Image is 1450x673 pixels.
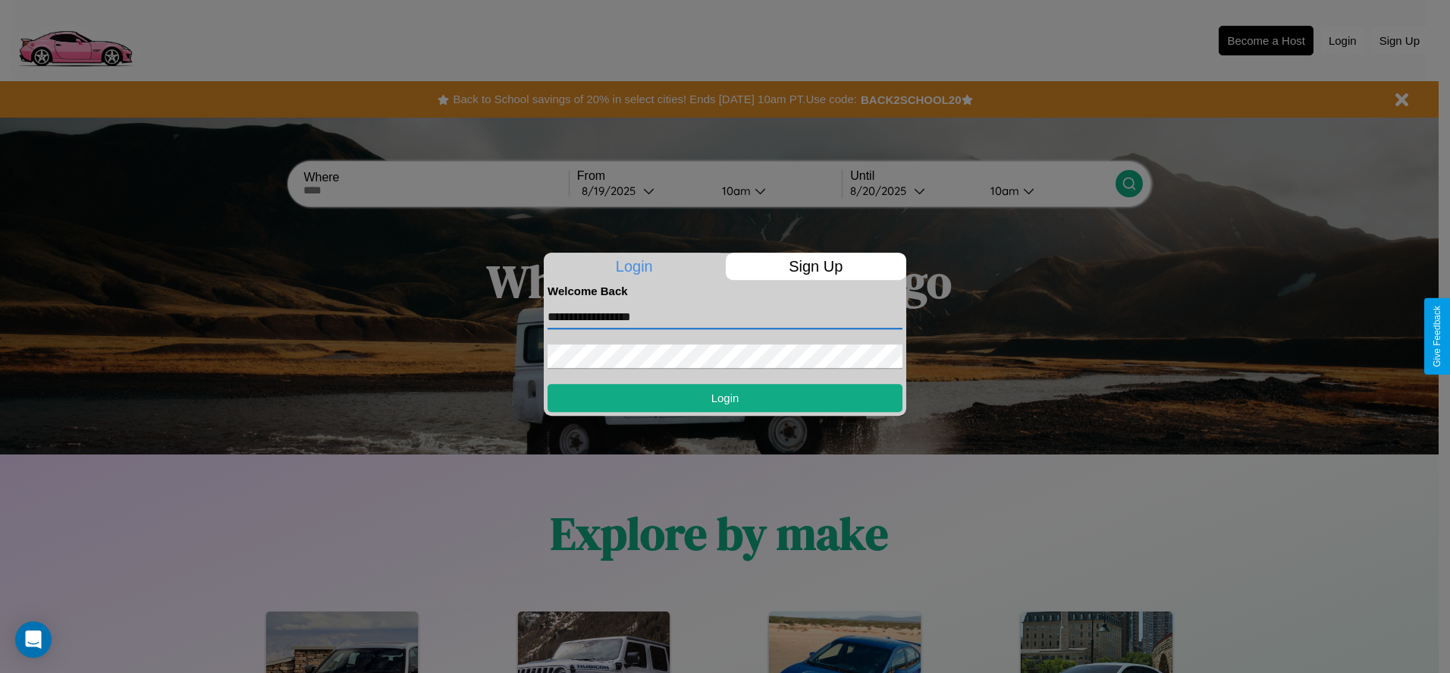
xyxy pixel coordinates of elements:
[15,621,52,658] div: Open Intercom Messenger
[544,253,725,280] p: Login
[548,285,902,297] h4: Welcome Back
[548,384,902,412] button: Login
[1432,306,1442,367] div: Give Feedback
[726,253,907,280] p: Sign Up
